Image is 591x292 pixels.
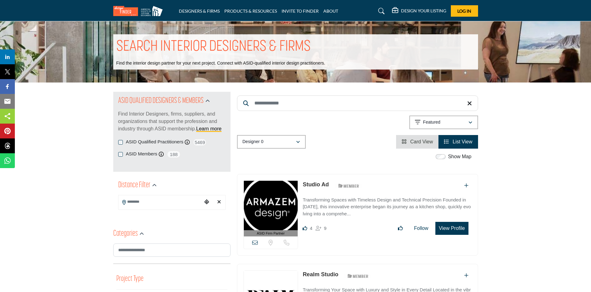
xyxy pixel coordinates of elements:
span: 4 [310,226,312,231]
button: Designer 0 [237,135,306,149]
span: List View [453,139,472,144]
button: Featured [409,116,478,129]
i: Likes [303,226,307,231]
a: Studio Ad [303,181,329,188]
img: ASID Members Badge Icon [344,272,372,280]
img: ASID Members Badge Icon [335,182,363,190]
a: View List [444,139,472,144]
h2: Categories [113,228,138,239]
p: Find Interior Designers, firms, suppliers, and organizations that support the profession and indu... [118,110,226,133]
a: DESIGNERS & FIRMS [179,8,220,14]
a: PRODUCTS & RESOURCES [224,8,277,14]
a: Transforming Spaces with Timeless Design and Technical Precision Founded in [DATE], this innovati... [303,193,471,218]
div: Choose your current location [202,196,211,209]
button: Follow [410,222,432,235]
span: 9 [324,226,326,231]
div: DESIGN YOUR LISTING [392,7,446,15]
img: Studio Ad [244,181,298,230]
a: Learn more [196,126,222,131]
a: ABOUT [323,8,338,14]
li: List View [438,135,478,149]
div: Clear search location [214,196,224,209]
a: Add To List [464,273,468,278]
p: Find the interior design partner for your next project. Connect with ASID-qualified interior desi... [116,60,325,66]
label: ASID Qualified Practitioners [126,138,183,146]
span: 5469 [193,138,207,146]
span: 188 [167,150,181,158]
p: Realm Studio [303,270,338,279]
button: View Profile [435,222,468,235]
img: Site Logo [113,6,166,16]
input: Search Location [119,196,202,208]
button: Like listing [394,222,407,235]
p: Studio Ad [303,180,329,189]
p: Transforming Spaces with Timeless Design and Technical Precision Founded in [DATE], this innovati... [303,197,471,218]
a: INVITE TO FINDER [282,8,319,14]
input: ASID Qualified Practitioners checkbox [118,140,123,145]
a: Realm Studio [303,271,338,277]
input: Search Keyword [237,95,478,111]
a: Search [372,6,389,16]
a: View Card [402,139,433,144]
h5: DESIGN YOUR LISTING [401,8,446,14]
div: Followers [316,225,326,232]
a: ASID Firm Partner [244,181,298,237]
h2: ASID QUALIFIED DESIGNERS & MEMBERS [118,95,204,107]
button: Log In [451,5,478,17]
p: Designer 0 [243,139,264,145]
label: ASID Members [126,150,157,158]
span: Log In [457,8,471,14]
input: Search Category [113,243,231,257]
li: Card View [396,135,438,149]
span: Card View [410,139,433,144]
h1: SEARCH INTERIOR DESIGNERS & FIRMS [116,37,311,57]
span: ASID Firm Partner [257,231,285,236]
p: Featured [423,119,440,125]
input: ASID Members checkbox [118,152,123,157]
button: Project Type [116,273,144,285]
label: Show Map [448,153,472,160]
a: Add To List [464,183,468,188]
h2: Distance Filter [118,180,150,191]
